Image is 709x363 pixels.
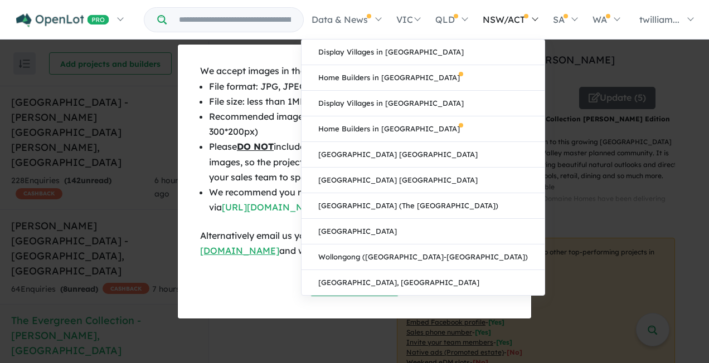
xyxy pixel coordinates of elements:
[639,14,679,25] span: twilliam...
[209,185,509,215] li: We recommend you resize your high-res images and compress them via before uploading.
[302,193,545,219] a: [GEOGRAPHIC_DATA] (The [GEOGRAPHIC_DATA])
[302,244,545,270] a: Wollongong ([GEOGRAPHIC_DATA]-[GEOGRAPHIC_DATA])
[302,270,545,295] a: [GEOGRAPHIC_DATA], [GEOGRAPHIC_DATA]
[222,202,326,213] a: [URL][DOMAIN_NAME]
[169,8,301,32] input: Try estate name, suburb, builder or developer
[302,219,545,244] a: [GEOGRAPHIC_DATA]
[302,168,545,193] a: [GEOGRAPHIC_DATA] [GEOGRAPHIC_DATA]
[302,116,545,142] a: Home Builders in [GEOGRAPHIC_DATA]
[209,109,509,139] li: Recommended image dimension 1200px*800px (minimum 300*200px)
[302,142,545,168] a: [GEOGRAPHIC_DATA] [GEOGRAPHIC_DATA]
[302,91,545,116] a: Display Villages in [GEOGRAPHIC_DATA]
[209,94,509,109] li: File size: less than 1MB
[200,63,509,79] div: We accept images in the below format via upload:
[209,79,509,94] li: File format: JPG, JPEG, PNG, WEBP, SVG
[209,139,509,185] li: Please include any , & in the images, so the project page can better capture buyer enquiries for ...
[302,40,545,65] a: Display Villages in [GEOGRAPHIC_DATA]
[200,228,509,258] div: Alternatively email us your high-res files via and we will upload them for you.
[237,141,274,152] u: DO NOT
[302,65,545,91] a: Home Builders in [GEOGRAPHIC_DATA]
[16,13,109,27] img: Openlot PRO Logo White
